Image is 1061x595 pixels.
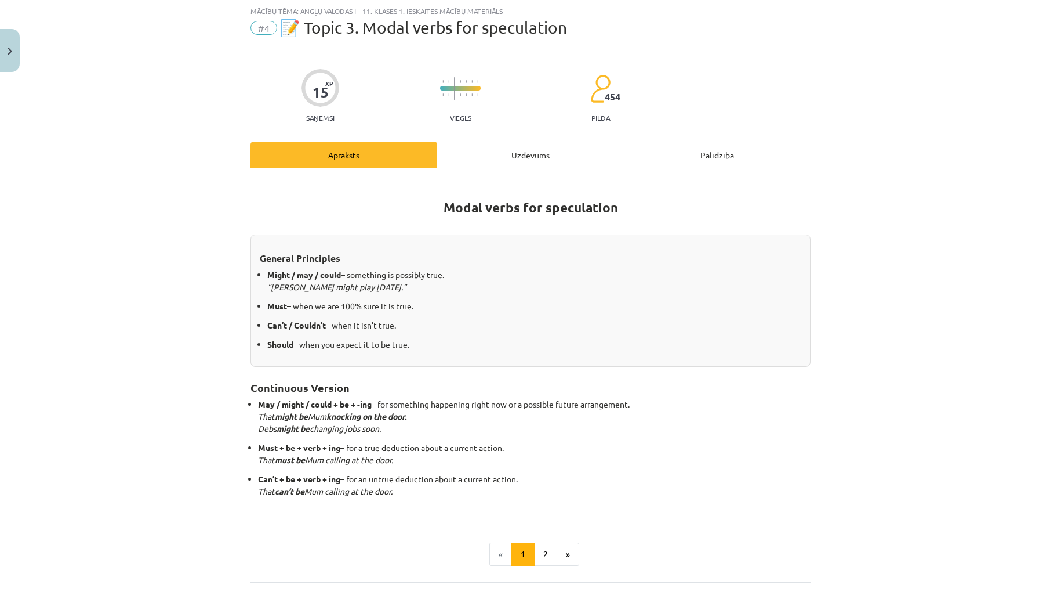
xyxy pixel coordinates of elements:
strong: Continuous Version [250,381,350,394]
strong: May / might / could + be + -ing [258,399,372,409]
img: icon-short-line-57e1e144782c952c97e751825c79c345078a6d821885a25fce030b3d8c18986b.svg [442,93,444,96]
strong: knocking on the door. [326,411,406,421]
div: Uzdevums [437,142,624,168]
span: #4 [250,21,277,35]
p: – for a true deduction about a current action. [258,442,811,466]
img: icon-short-line-57e1e144782c952c97e751825c79c345078a6d821885a25fce030b3d8c18986b.svg [460,93,461,96]
span: 📝 Topic 3. Modal verbs for speculation [280,18,567,37]
em: That Mum calling at the door. [258,455,393,465]
strong: Must [267,301,287,311]
p: – for something happening right now or a possible future arrangement. [258,398,811,435]
img: icon-short-line-57e1e144782c952c97e751825c79c345078a6d821885a25fce030b3d8c18986b.svg [448,80,449,83]
strong: Must + be + verb + ing [258,442,340,453]
p: Saņemsi [301,114,339,122]
strong: must be [275,455,305,465]
img: icon-short-line-57e1e144782c952c97e751825c79c345078a6d821885a25fce030b3d8c18986b.svg [448,93,449,96]
strong: Can’t + be + verb + ing [258,474,340,484]
img: icon-short-line-57e1e144782c952c97e751825c79c345078a6d821885a25fce030b3d8c18986b.svg [471,80,473,83]
p: – when we are 100% sure it is true. [267,300,801,312]
div: Mācību tēma: Angļu valodas i - 11. klases 1. ieskaites mācību materiāls [250,7,811,15]
strong: Might / may / could [267,269,341,280]
p: – when it isn’t true. [267,319,801,331]
nav: Page navigation example [250,543,811,566]
img: icon-close-lesson-0947bae3869378f0d4975bcd49f059093ad1ed9edebbc8119c70593378902aed.svg [8,48,12,55]
span: XP [325,80,333,86]
p: – something is possibly true. [267,269,801,293]
img: icon-long-line-d9ea69661e0d244f92f715978eff75569469978d946b2353a9bb055b3ed8787d.svg [454,77,455,100]
img: icon-short-line-57e1e144782c952c97e751825c79c345078a6d821885a25fce030b3d8c18986b.svg [477,93,478,96]
strong: Should [267,339,293,349]
button: 2 [534,543,557,566]
img: students-c634bb4e5e11cddfef0936a35e636f08e4e9abd3cc4e673bd6f9a4125e45ecb1.svg [590,74,611,103]
span: 454 [605,92,620,102]
strong: might be [277,423,310,434]
img: icon-short-line-57e1e144782c952c97e751825c79c345078a6d821885a25fce030b3d8c18986b.svg [477,80,478,83]
div: Palīdzība [624,142,811,168]
strong: might be [275,411,308,421]
button: » [557,543,579,566]
p: – for an untrue deduction about a current action. [258,473,811,497]
p: pilda [591,114,610,122]
strong: Modal verbs for speculation [444,199,618,216]
div: Apraksts [250,142,437,168]
strong: can’t be [275,486,304,496]
button: 1 [511,543,535,566]
img: icon-short-line-57e1e144782c952c97e751825c79c345078a6d821885a25fce030b3d8c18986b.svg [471,93,473,96]
img: icon-short-line-57e1e144782c952c97e751825c79c345078a6d821885a25fce030b3d8c18986b.svg [442,80,444,83]
p: Viegls [450,114,471,122]
em: That Mum calling at the door. [258,486,393,496]
em: “[PERSON_NAME] might play [DATE].” [267,282,406,292]
em: Debs changing jobs soon. [258,423,381,434]
p: – when you expect it to be true. [267,338,801,351]
img: icon-short-line-57e1e144782c952c97e751825c79c345078a6d821885a25fce030b3d8c18986b.svg [460,80,461,83]
strong: Can’t / Couldn’t [267,320,326,330]
em: That Mum [258,411,406,421]
img: icon-short-line-57e1e144782c952c97e751825c79c345078a6d821885a25fce030b3d8c18986b.svg [466,93,467,96]
div: 15 [313,84,329,100]
img: icon-short-line-57e1e144782c952c97e751825c79c345078a6d821885a25fce030b3d8c18986b.svg [466,80,467,83]
strong: General Principles [260,252,340,264]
